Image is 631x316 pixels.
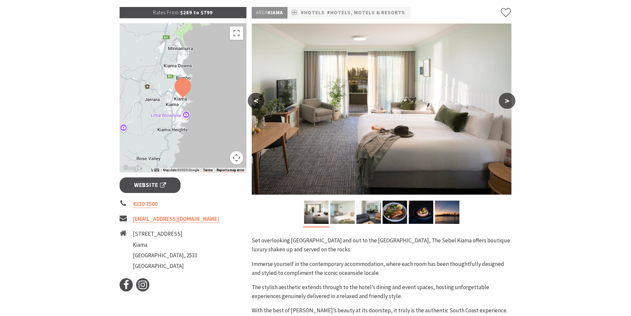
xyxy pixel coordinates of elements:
[203,168,213,172] a: Terms (opens in new tab)
[121,164,143,172] a: Open this area in Google Maps (opens a new window)
[133,200,158,208] a: 4230 7500
[217,168,244,172] a: Report a map error
[230,27,243,40] button: Toggle fullscreen view
[252,24,511,195] img: Deluxe Balcony Room
[304,201,329,224] img: Deluxe Balcony Room
[248,93,264,109] button: <
[230,151,243,164] button: Map camera controls
[120,7,247,18] p: $289 to $799
[121,164,143,172] img: Google
[252,306,511,315] p: With the best of [PERSON_NAME]’s beauty at its doorstep, it truly is the authentic South Coast ex...
[153,9,180,16] span: Rates From:
[133,262,197,271] li: [GEOGRAPHIC_DATA]
[330,201,355,224] img: Superior Balcony Room
[133,215,219,223] a: [EMAIL_ADDRESS][DOMAIN_NAME]
[252,260,511,278] p: Immerse yourself in the contemporary accommodation, where each room has been thoughtfully designe...
[356,201,381,224] img: Deluxe Apartment
[134,181,166,190] span: Website
[133,251,197,260] li: [GEOGRAPHIC_DATA], 2533
[435,201,459,224] img: Kiama
[252,7,288,19] p: Kiama
[252,236,511,254] p: Set overlooking [GEOGRAPHIC_DATA] and out to the [GEOGRAPHIC_DATA], The Sebel Kiama offers boutiq...
[252,283,511,301] p: The stylish aesthetic extends through to the hotel’s dining and event spaces, hosting unforgettab...
[163,168,199,172] span: Map data ©2025 Google
[301,9,325,17] a: #Hotels
[327,9,405,17] a: #Hotels, Motels & Resorts
[133,229,197,238] li: [STREET_ADDRESS]
[499,93,515,109] button: >
[256,9,268,16] span: Area
[120,177,181,193] a: Website
[383,201,407,224] img: Yves Bar & Bistro
[133,240,197,249] li: Kiama
[409,201,433,224] img: Yves Bar & Bistro
[154,168,159,172] button: Keyboard shortcuts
